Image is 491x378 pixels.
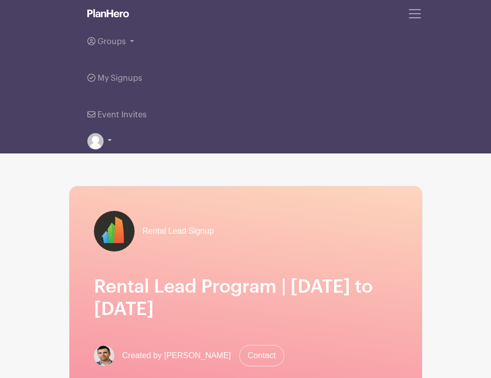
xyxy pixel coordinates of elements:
[87,97,147,133] a: Event Invites
[94,276,398,321] h1: Rental Lead Program | [DATE] to [DATE]
[94,345,114,366] img: Screen%20Shot%202023-02-21%20at%2010.54.51%20AM.png
[87,133,104,149] img: default-ce2991bfa6775e67f084385cd625a349d9dcbb7a52a09fb2fda1e96e2d18dcdb.png
[97,74,142,82] span: My Signups
[94,211,135,251] img: fulton-grace-logo.jpeg
[87,60,142,97] a: My Signups
[122,350,231,362] span: Created by [PERSON_NAME]
[87,9,129,17] img: logo_white-6c42ec7e38ccf1d336a20a19083b03d10ae64f83f12c07503d8b9e83406b4c7d.svg
[143,225,214,237] span: Rental Lead Signup
[97,111,147,119] span: Event Invites
[97,38,126,46] span: Groups
[87,23,404,60] a: Groups
[401,4,429,23] button: Toggle navigation
[239,345,284,366] a: Contact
